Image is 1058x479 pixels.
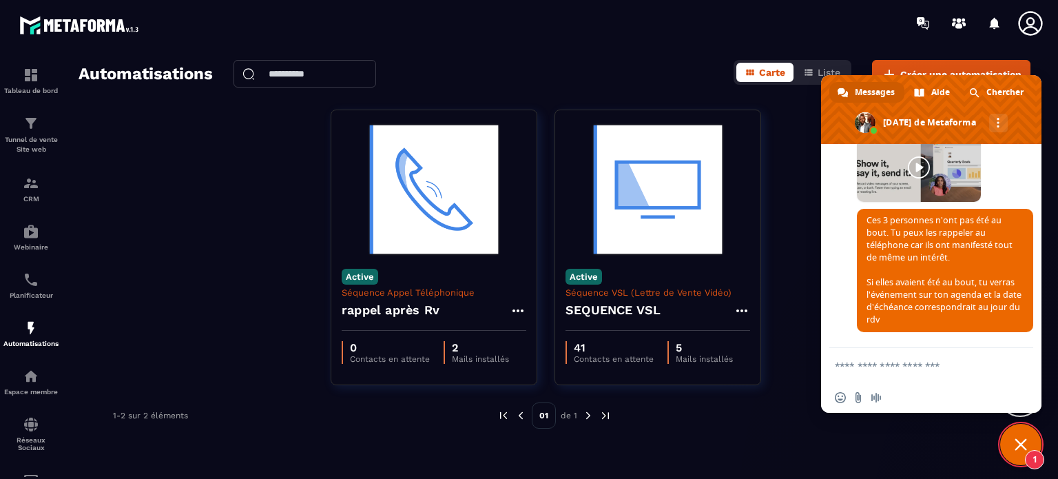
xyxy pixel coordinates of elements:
[872,60,1030,89] button: Créer une automatisation
[113,411,188,420] p: 1-2 sur 2 éléments
[23,67,39,83] img: formation
[829,82,904,103] div: Messages
[566,300,661,320] h4: SEQUENCE VSL
[3,213,59,261] a: automationsautomationsWebinaire
[1000,424,1041,465] div: Fermer le chat
[582,409,594,422] img: next
[23,272,39,288] img: scheduler
[574,354,654,364] p: Contacts en attente
[3,57,59,105] a: formationformationTableau de bord
[23,368,39,385] img: automations
[676,354,733,364] p: Mails installés
[3,309,59,358] a: automationsautomationsAutomatisations
[853,392,864,403] span: Envoyer un fichier
[350,354,430,364] p: Contacts en attente
[989,114,1008,132] div: Autres canaux
[342,287,526,298] p: Séquence Appel Téléphonique
[3,340,59,347] p: Automatisations
[497,409,510,422] img: prev
[342,300,439,320] h4: rappel après Rv
[342,121,526,258] img: automation-background
[574,341,654,354] p: 41
[561,410,577,421] p: de 1
[23,223,39,240] img: automations
[759,67,785,78] span: Carte
[350,341,430,354] p: 0
[3,406,59,462] a: social-networksocial-networkRéseaux Sociaux
[3,135,59,154] p: Tunnel de vente Site web
[3,165,59,213] a: formationformationCRM
[452,354,509,364] p: Mails installés
[23,320,39,336] img: automations
[871,392,882,403] span: Message audio
[599,409,612,422] img: next
[23,416,39,433] img: social-network
[3,87,59,94] p: Tableau de bord
[452,341,509,354] p: 2
[900,68,1021,81] span: Créer une automatisation
[3,358,59,406] a: automationsautomationsEspace membre
[961,82,1033,103] div: Chercher
[3,261,59,309] a: schedulerschedulerPlanificateur
[566,287,750,298] p: Séquence VSL (Lettre de Vente Vidéo)
[835,360,997,372] textarea: Entrez votre message...
[566,269,602,285] p: Active
[3,388,59,396] p: Espace membre
[3,195,59,203] p: CRM
[3,243,59,251] p: Webinaire
[3,436,59,451] p: Réseaux Sociaux
[795,63,849,82] button: Liste
[986,82,1024,103] span: Chercher
[867,214,1021,325] span: Ces 3 personnes n'ont pas été au bout. Tu peux les rappeler au téléphone car ils ont manifesté to...
[532,402,556,429] p: 01
[818,67,840,78] span: Liste
[931,82,950,103] span: Aide
[79,60,213,89] h2: Automatisations
[835,392,846,403] span: Insérer un emoji
[906,82,960,103] div: Aide
[23,115,39,132] img: formation
[19,12,143,38] img: logo
[736,63,793,82] button: Carte
[566,121,750,258] img: automation-background
[1025,450,1044,469] span: 1
[342,269,378,285] p: Active
[855,82,895,103] span: Messages
[3,105,59,165] a: formationformationTunnel de vente Site web
[3,292,59,299] p: Planificateur
[23,175,39,192] img: formation
[515,409,527,422] img: prev
[676,341,733,354] p: 5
